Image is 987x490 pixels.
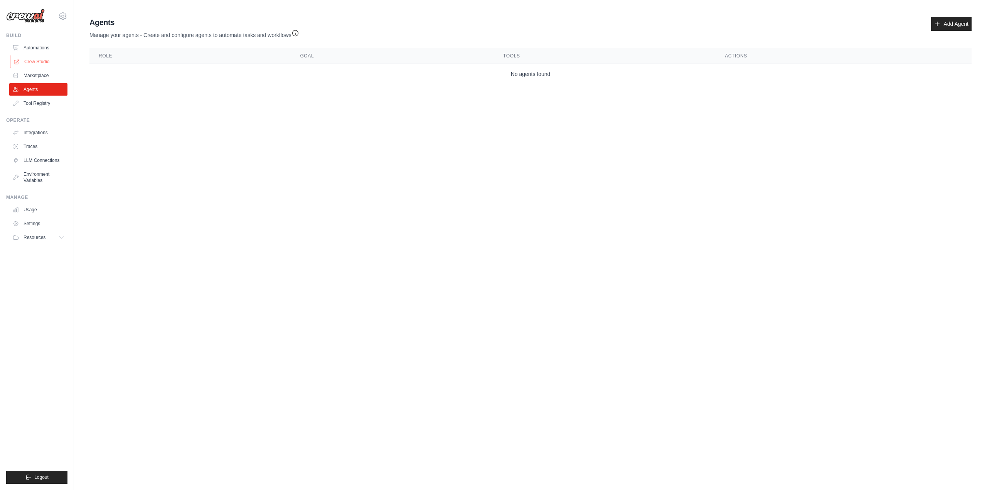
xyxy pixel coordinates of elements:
th: Actions [716,48,972,64]
div: Build [6,32,67,39]
span: Logout [34,474,49,480]
a: Usage [9,204,67,216]
a: Integrations [9,126,67,139]
th: Tools [494,48,716,64]
a: Crew Studio [10,56,68,68]
p: Manage your agents - Create and configure agents to automate tasks and workflows [89,28,299,39]
a: Automations [9,42,67,54]
img: Logo [6,9,45,24]
button: Resources [9,231,67,244]
a: Settings [9,217,67,230]
a: Marketplace [9,69,67,82]
span: Resources [24,234,45,241]
a: Environment Variables [9,168,67,187]
div: Manage [6,194,67,200]
td: No agents found [89,64,972,84]
h2: Agents [89,17,299,28]
th: Role [89,48,291,64]
a: LLM Connections [9,154,67,167]
div: Operate [6,117,67,123]
a: Agents [9,83,67,96]
a: Traces [9,140,67,153]
a: Tool Registry [9,97,67,109]
button: Logout [6,471,67,484]
a: Add Agent [931,17,972,31]
th: Goal [291,48,494,64]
